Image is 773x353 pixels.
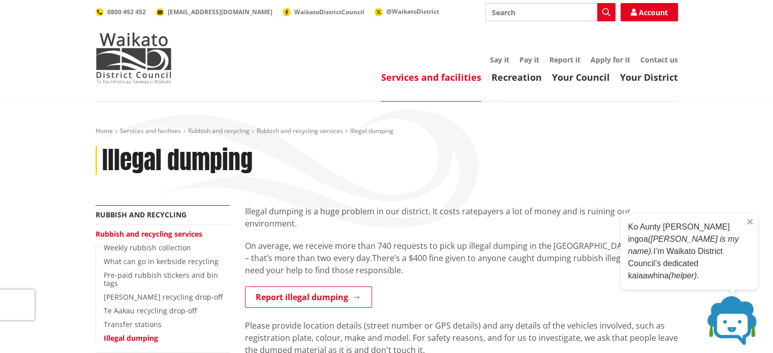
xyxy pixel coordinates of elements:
a: Services and facilities [120,126,181,135]
a: Illegal dumping [104,333,158,343]
a: Pay it [519,55,539,65]
a: Home [96,126,113,135]
a: Report illegal dumping [245,286,372,308]
a: Say it [490,55,509,65]
a: Rubbish and recycling services [96,229,202,239]
span: There’s a $400 fine given to anyone caught dumping rubbish illegally but we need your help to fin... [245,252,661,276]
a: Report it [549,55,580,65]
a: Contact us [640,55,678,65]
span: Illegal dumping [350,126,393,135]
a: Rubbish and recycling [96,210,187,219]
p: Illegal dumping is a huge problem in our district. It costs ratepayers a lot of money and is ruin... [245,205,678,230]
a: Your District [620,71,678,83]
p: On average, we receive more than 740 requests to pick up illegal dumping in the [GEOGRAPHIC_DATA]... [245,240,678,276]
input: Search input [485,3,615,21]
a: @WaikatoDistrict [375,7,439,16]
img: Waikato District Council - Te Kaunihera aa Takiwaa o Waikato [96,33,172,83]
h1: Illegal dumping [102,146,253,175]
a: Rubbish and recycling [188,126,250,135]
a: [PERSON_NAME] recycling drop-off [104,292,223,302]
a: Your Council [552,71,610,83]
a: Services and facilities [381,71,481,83]
p: Ko Aunty [PERSON_NAME] ingoa I’m Waikato District Council’s dedicated kaiaawhina . [628,221,750,282]
span: WaikatoDistrictCouncil [294,8,364,16]
em: ([PERSON_NAME] is my name). [628,235,739,255]
a: Account [621,3,678,21]
a: WaikatoDistrictCouncil [283,8,364,16]
a: [EMAIL_ADDRESS][DOMAIN_NAME] [156,8,272,16]
a: Apply for it [591,55,630,65]
span: @WaikatoDistrict [386,7,439,16]
a: Pre-paid rubbish stickers and bin tags [104,270,218,288]
a: Te Aakau recycling drop-off [104,306,197,315]
a: 0800 492 452 [96,8,146,16]
a: Weekly rubbish collection [104,243,191,252]
a: Rubbish and recycling services [257,126,343,135]
a: Transfer stations [104,319,162,329]
a: What can go in kerbside recycling [104,256,219,266]
nav: breadcrumb [96,127,678,136]
span: 0800 492 452 [107,8,146,16]
span: [EMAIL_ADDRESS][DOMAIN_NAME] [168,8,272,16]
a: Recreation [491,71,542,83]
em: (helper) [669,271,697,280]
